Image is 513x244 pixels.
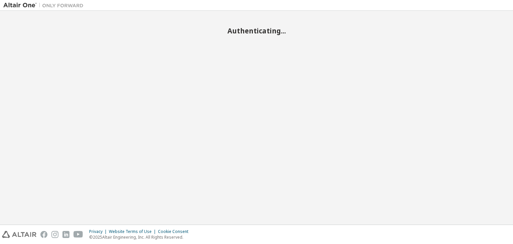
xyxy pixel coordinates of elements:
[89,234,192,240] p: © 2025 Altair Engineering, Inc. All Rights Reserved.
[73,231,83,238] img: youtube.svg
[40,231,47,238] img: facebook.svg
[3,2,87,9] img: Altair One
[89,229,109,234] div: Privacy
[51,231,58,238] img: instagram.svg
[158,229,192,234] div: Cookie Consent
[2,231,36,238] img: altair_logo.svg
[109,229,158,234] div: Website Terms of Use
[62,231,69,238] img: linkedin.svg
[3,26,510,35] h2: Authenticating...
